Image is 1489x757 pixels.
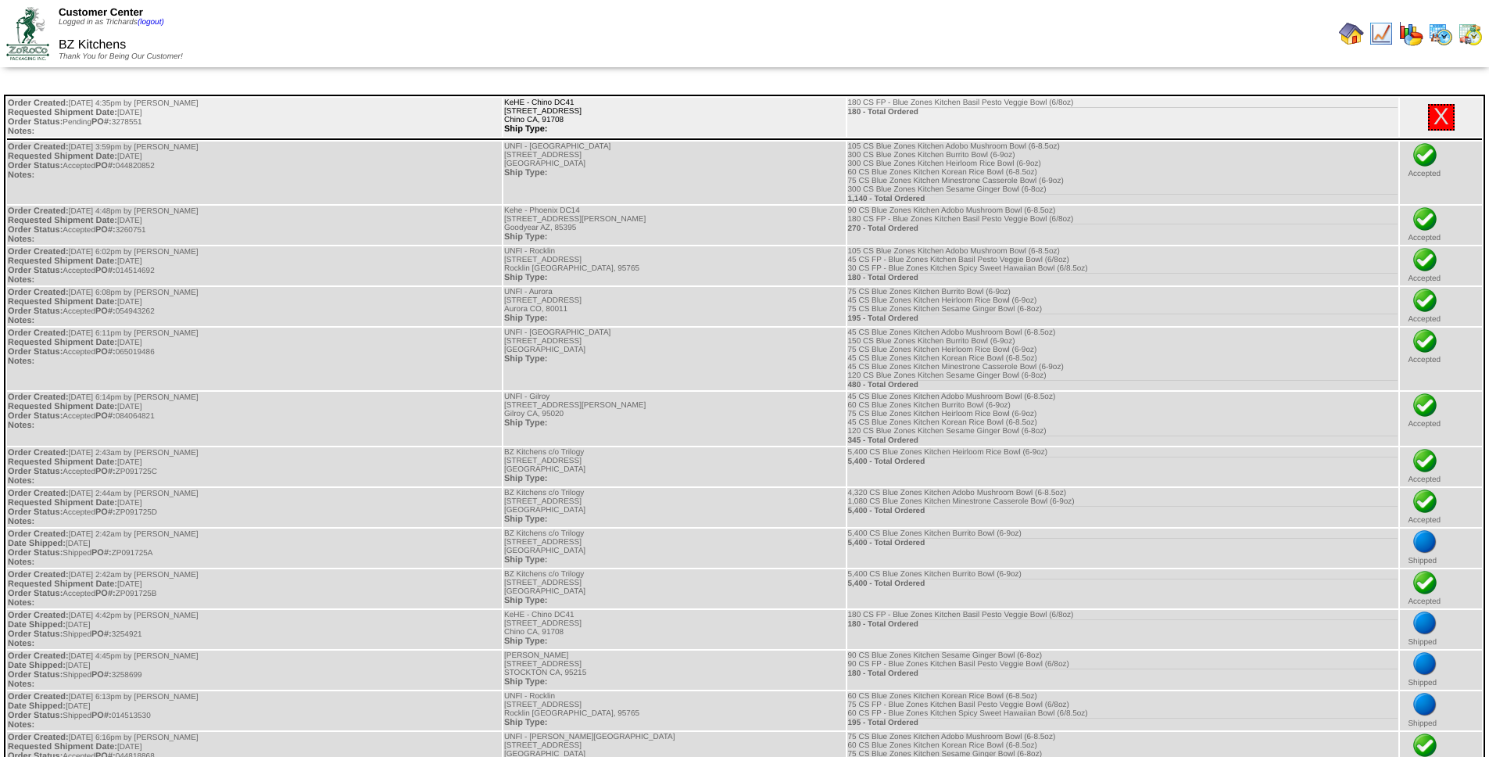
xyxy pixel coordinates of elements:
[8,127,34,136] span: Notes:
[504,718,547,727] span: Ship Type:
[848,436,1398,445] div: 345 - Total Ordered
[8,288,69,297] span: Order Created:
[8,266,63,275] span: Order Status:
[1400,488,1482,527] td: Accepted
[8,328,69,338] span: Order Created:
[8,529,69,539] span: Order Created:
[503,447,846,486] td: BZ Kitchens c/o Trilogy [STREET_ADDRESS] [GEOGRAPHIC_DATA]
[503,246,846,285] td: UNFI - Rocklin [STREET_ADDRESS] Rocklin [GEOGRAPHIC_DATA], 95765
[7,529,502,568] td: [DATE] 2:42am by [PERSON_NAME] [DATE] Shipped ZP091725A
[847,447,1399,486] td: 5,400 CS Blue Zones Kitchen Heirloom Rice Bowl (6-9oz)
[8,548,63,558] span: Order Status:
[848,538,1398,547] div: 5,400 - Total Ordered
[1428,21,1453,46] img: calendarprod.gif
[847,328,1399,390] td: 45 CS Blue Zones Kitchen Adobo Mushroom Bowl (6-8.5oz) 150 CS Blue Zones Kitchen Burrito Bowl (6-...
[8,742,117,752] span: Requested Shipment Date:
[1412,247,1437,272] img: check.png
[847,569,1399,608] td: 5,400 CS Blue Zones Kitchen Burrito Bowl (6-9oz)
[8,235,34,244] span: Notes:
[504,124,547,134] span: Ship Type:
[8,620,66,630] span: Date Shipped:
[138,18,164,27] a: (logout)
[7,691,502,730] td: [DATE] 6:13pm by [PERSON_NAME] [DATE] Shipped 014513530
[95,161,116,170] span: PO#:
[1398,21,1423,46] img: graph.gif
[95,225,116,235] span: PO#:
[1400,206,1482,245] td: Accepted
[8,680,34,689] span: Notes:
[7,651,502,690] td: [DATE] 4:45pm by [PERSON_NAME] [DATE] Shipped 3258699
[8,457,117,467] span: Requested Shipment Date:
[8,448,69,457] span: Order Created:
[8,170,34,180] span: Notes:
[8,393,69,402] span: Order Created:
[503,691,846,730] td: UNFI - Rocklin [STREET_ADDRESS] Rocklin [GEOGRAPHIC_DATA], 95765
[503,142,846,204] td: UNFI - [GEOGRAPHIC_DATA] [STREET_ADDRESS] [GEOGRAPHIC_DATA]
[847,287,1399,326] td: 75 CS Blue Zones Kitchen Burrito Bowl (6-9oz) 45 CS Blue Zones Kitchen Heirloom Rice Bowl (6-9oz)...
[8,661,66,670] span: Date Shipped:
[8,670,63,680] span: Order Status:
[7,610,502,649] td: [DATE] 4:42pm by [PERSON_NAME] [DATE] Shipped 3254921
[8,357,34,366] span: Notes:
[7,447,502,486] td: [DATE] 2:43am by [PERSON_NAME] [DATE] Accepted ZP091725C
[1412,448,1437,473] img: check.png
[1400,142,1482,204] td: Accepted
[848,107,1398,117] div: 180 - Total Ordered
[1412,529,1437,554] img: bluedot.png
[7,328,502,390] td: [DATE] 6:11pm by [PERSON_NAME] [DATE] Accepted 065019486
[847,651,1399,690] td: 90 CS Blue Zones Kitchen Sesame Ginger Bowl (6-8oz) 90 CS FP - Blue Zones Kitchen Basil Pesto Veg...
[503,529,846,568] td: BZ Kitchens c/o Trilogy [STREET_ADDRESS] [GEOGRAPHIC_DATA]
[59,6,143,18] span: Customer Center
[848,506,1398,515] div: 5,400 - Total Ordered
[91,548,112,558] span: PO#:
[95,589,116,598] span: PO#:
[91,117,112,127] span: PO#:
[8,733,69,742] span: Order Created:
[59,38,126,52] span: BZ Kitchens
[95,508,116,517] span: PO#:
[8,508,63,517] span: Order Status:
[848,194,1398,203] div: 1,140 - Total Ordered
[503,610,846,649] td: KeHE - Chino DC41 [STREET_ADDRESS] Chino CA, 91708
[848,457,1398,466] div: 5,400 - Total Ordered
[503,488,846,527] td: BZ Kitchens c/o Trilogy [STREET_ADDRESS] [GEOGRAPHIC_DATA]
[1400,328,1482,390] td: Accepted
[6,7,49,59] img: ZoRoCo_Logo(Green%26Foil)%20jpg.webp
[848,669,1398,678] div: 180 - Total Ordered
[1412,142,1437,167] img: check.png
[847,488,1399,527] td: 4,320 CS Blue Zones Kitchen Adobo Mushroom Bowl (6-8.5oz) 1,080 CS Blue Zones Kitchen Minestrone ...
[8,316,34,325] span: Notes:
[8,297,117,307] span: Requested Shipment Date:
[503,287,846,326] td: UNFI - Aurora [STREET_ADDRESS] Aurora CO, 80011
[848,314,1398,323] div: 195 - Total Ordered
[504,232,547,242] span: Ship Type:
[847,610,1399,649] td: 180 CS FP - Blue Zones Kitchen Basil Pesto Veggie Bowl (6/8oz)
[848,224,1398,233] div: 270 - Total Ordered
[1434,104,1449,130] a: X
[8,639,34,648] span: Notes:
[1412,328,1437,353] img: check.png
[1412,489,1437,514] img: check.png
[847,206,1399,245] td: 90 CS Blue Zones Kitchen Adobo Mushroom Bowl (6-8.5oz) 180 CS FP - Blue Zones Kitchen Basil Pesto...
[1412,570,1437,595] img: check.png
[847,98,1399,137] td: 180 CS FP - Blue Zones Kitchen Basil Pesto Veggie Bowl (6/8oz)
[503,98,846,137] td: KeHE - Chino DC41 [STREET_ADDRESS] Chino CA, 91708
[8,338,117,347] span: Requested Shipment Date:
[503,392,846,446] td: UNFI - Gilroy [STREET_ADDRESS][PERSON_NAME] Gilroy CA, 95020
[1412,393,1437,418] img: check.png
[91,630,112,639] span: PO#:
[8,402,117,411] span: Requested Shipment Date:
[848,718,1398,727] div: 195 - Total Ordered
[8,720,34,730] span: Notes:
[59,18,164,27] span: Logged in as Trichards
[8,476,34,486] span: Notes:
[8,630,63,639] span: Order Status:
[1412,288,1437,313] img: check.png
[848,579,1398,588] div: 5,400 - Total Ordered
[7,569,502,608] td: [DATE] 2:42am by [PERSON_NAME] [DATE] Accepted ZP091725B
[1400,569,1482,608] td: Accepted
[7,287,502,326] td: [DATE] 6:08pm by [PERSON_NAME] [DATE] Accepted 054943262
[1400,691,1482,730] td: Shipped
[95,307,116,316] span: PO#:
[1400,287,1482,326] td: Accepted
